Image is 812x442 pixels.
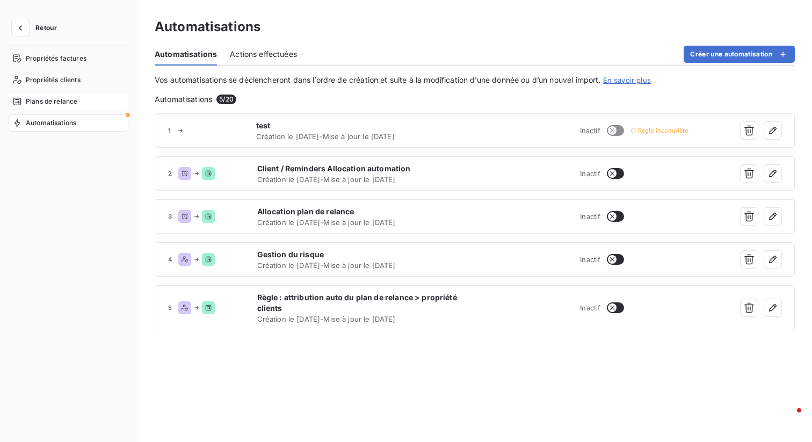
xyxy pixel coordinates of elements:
span: Création le [DATE] - Mise à jour le [DATE] [257,261,474,270]
span: Inactif [580,303,600,312]
span: Inactif [580,126,600,135]
span: 4 [168,256,172,263]
span: Actions effectuées [230,49,297,60]
span: Propriétés clients [26,75,81,85]
a: Automatisations [9,114,128,132]
a: Plans de relance [9,93,128,110]
span: 3 [168,213,172,220]
a: En savoir plus [603,76,651,84]
span: test [256,120,473,131]
span: 5 / 20 [216,95,236,104]
span: Automatisations [26,118,76,128]
span: Inactif [580,212,600,221]
span: Automatisations [155,49,217,60]
span: Règle incomplète [638,127,688,134]
span: Règle : attribution auto du plan de relance > propriété clients [257,292,474,314]
span: Retour [35,25,57,31]
a: Propriétés clients [9,71,128,89]
span: 1 [168,127,171,134]
span: Automatisations [155,94,212,105]
button: Créer une automatisation [684,46,795,63]
span: Inactif [580,255,600,264]
span: Création le [DATE] - Mise à jour le [DATE] [256,132,473,141]
button: Retour [9,19,66,37]
h3: Automatisations [155,17,260,37]
span: 2 [168,170,172,177]
iframe: Intercom live chat [775,405,801,431]
span: Client / Reminders Allocation automation [257,163,474,174]
span: Création le [DATE] - Mise à jour le [DATE] [257,315,474,323]
span: Allocation plan de relance [257,206,474,217]
span: Propriétés factures [26,54,86,63]
span: Vos automatisations se déclencheront dans l’ordre de création et suite à la modification d’une do... [155,75,601,84]
span: 5 [168,305,172,311]
span: Création le [DATE] - Mise à jour le [DATE] [257,175,474,184]
span: Inactif [580,169,600,178]
a: Propriétés factures [9,50,128,67]
span: Plans de relance [26,97,77,106]
span: Gestion du risque [257,249,474,260]
span: Création le [DATE] - Mise à jour le [DATE] [257,218,474,227]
